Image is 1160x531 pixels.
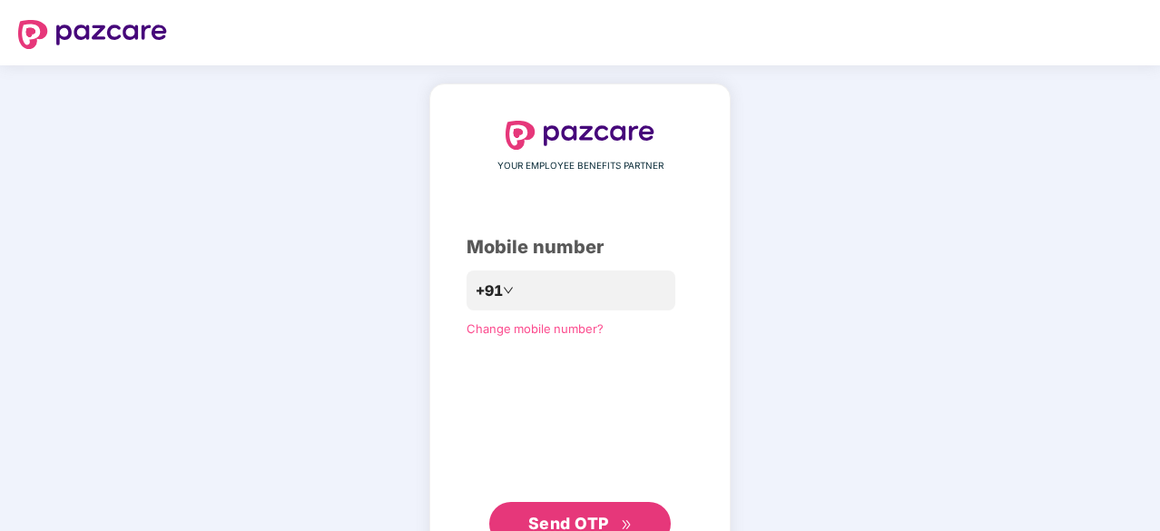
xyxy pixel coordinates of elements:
span: double-right [621,519,633,531]
img: logo [18,20,167,49]
img: logo [506,121,654,150]
span: +91 [476,280,503,302]
span: YOUR EMPLOYEE BENEFITS PARTNER [497,159,664,173]
div: Mobile number [467,233,693,261]
a: Change mobile number? [467,321,604,336]
span: down [503,285,514,296]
